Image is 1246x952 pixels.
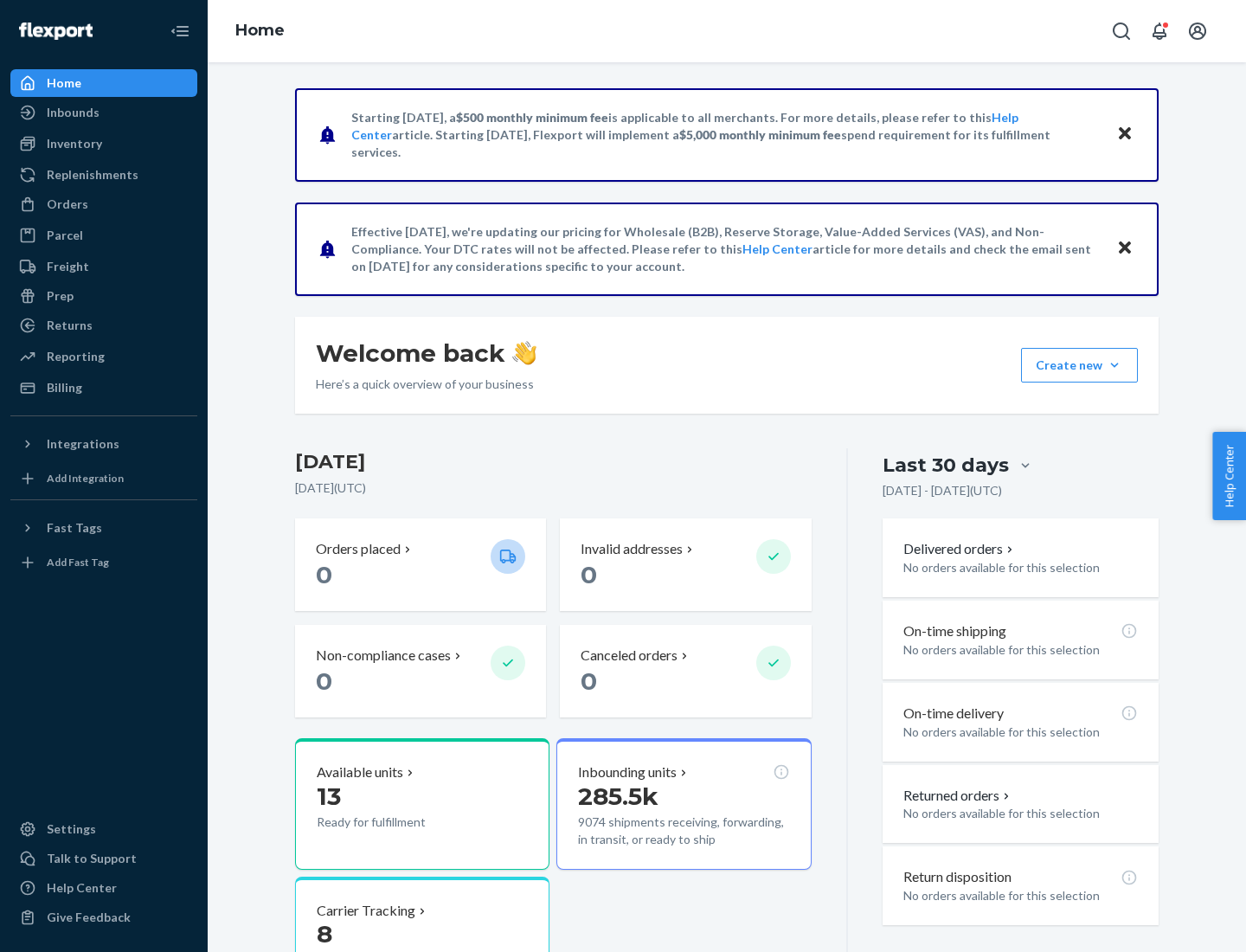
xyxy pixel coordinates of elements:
[903,786,1013,806] button: Returned orders
[903,559,1138,576] p: No orders available for this selection
[1212,432,1246,520] button: Help Center
[47,317,93,334] div: Returns
[10,282,197,310] a: Prep
[10,514,197,542] button: Fast Tags
[556,738,811,870] button: Inbounding units285.5k9074 shipments receiving, forwarding, in transit, or ready to ship
[47,166,138,183] div: Replenishments
[10,190,197,218] a: Orders
[351,223,1100,275] p: Effective [DATE], we're updating our pricing for Wholesale (B2B), Reserve Storage, Value-Added Se...
[47,879,117,897] div: Help Center
[19,23,93,40] img: Flexport logo
[10,549,197,576] a: Add Fast Tag
[1114,122,1136,147] button: Close
[316,646,451,666] p: Non-compliance cases
[316,560,332,589] span: 0
[10,312,197,339] a: Returns
[903,621,1006,641] p: On-time shipping
[1180,14,1215,48] button: Open account menu
[163,14,197,48] button: Close Navigation
[883,452,1009,479] div: Last 30 days
[47,850,137,867] div: Talk to Support
[903,704,1004,724] p: On-time delivery
[47,258,89,275] div: Freight
[1021,348,1138,383] button: Create new
[47,348,105,365] div: Reporting
[10,99,197,126] a: Inbounds
[1104,14,1139,48] button: Open Search Box
[10,161,197,189] a: Replenishments
[47,379,82,396] div: Billing
[47,227,83,244] div: Parcel
[47,820,96,838] div: Settings
[316,666,332,696] span: 0
[10,845,197,872] a: Talk to Support
[679,127,841,142] span: $5,000 monthly minimum fee
[295,448,812,476] h3: [DATE]
[295,518,546,611] button: Orders placed 0
[578,782,658,811] span: 285.5k
[10,874,197,902] a: Help Center
[235,21,285,40] a: Home
[10,343,197,370] a: Reporting
[560,625,811,717] button: Canceled orders 0
[10,374,197,402] a: Billing
[903,641,1138,659] p: No orders available for this selection
[581,560,597,589] span: 0
[317,919,332,949] span: 8
[1142,14,1177,48] button: Open notifications
[47,471,124,486] div: Add Integration
[47,909,131,926] div: Give Feedback
[47,287,74,305] div: Prep
[10,465,197,492] a: Add Integration
[316,338,536,369] h1: Welcome back
[903,539,1017,559] button: Delivered orders
[295,738,549,870] button: Available units13Ready for fulfillment
[316,376,536,393] p: Here’s a quick overview of your business
[903,724,1138,741] p: No orders available for this selection
[47,135,102,152] div: Inventory
[317,814,477,831] p: Ready for fulfillment
[317,782,341,811] span: 13
[883,482,1002,499] p: [DATE] - [DATE] ( UTC )
[317,901,415,921] p: Carrier Tracking
[47,555,109,569] div: Add Fast Tag
[295,625,546,717] button: Non-compliance cases 0
[1114,236,1136,261] button: Close
[10,130,197,158] a: Inventory
[47,519,102,537] div: Fast Tags
[222,6,299,56] ol: breadcrumbs
[10,253,197,280] a: Freight
[10,904,197,931] button: Give Feedback
[578,814,789,848] p: 9074 shipments receiving, forwarding, in transit, or ready to ship
[47,435,119,453] div: Integrations
[512,341,536,365] img: hand-wave emoji
[351,109,1100,161] p: Starting [DATE], a is applicable to all merchants. For more details, please refer to this article...
[10,430,197,458] button: Integrations
[10,222,197,249] a: Parcel
[581,666,597,696] span: 0
[47,104,100,121] div: Inbounds
[316,539,401,559] p: Orders placed
[903,887,1138,904] p: No orders available for this selection
[456,110,608,125] span: $500 monthly minimum fee
[47,74,81,92] div: Home
[742,241,812,256] a: Help Center
[581,646,678,666] p: Canceled orders
[581,539,683,559] p: Invalid addresses
[578,762,677,782] p: Inbounding units
[10,815,197,843] a: Settings
[903,805,1138,822] p: No orders available for this selection
[47,196,88,213] div: Orders
[560,518,811,611] button: Invalid addresses 0
[10,69,197,97] a: Home
[317,762,403,782] p: Available units
[295,479,812,497] p: [DATE] ( UTC )
[903,867,1012,887] p: Return disposition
